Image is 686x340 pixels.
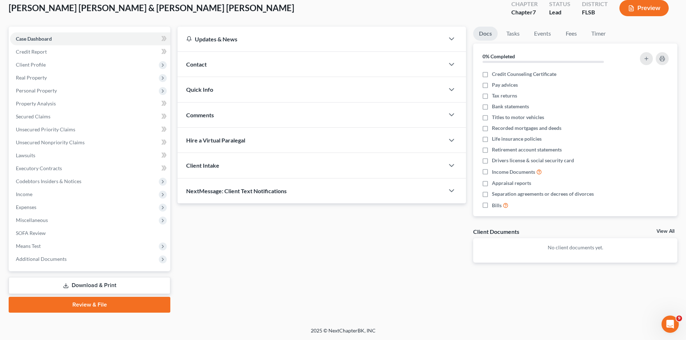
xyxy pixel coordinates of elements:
span: Codebtors Insiders & Notices [16,178,81,184]
span: Case Dashboard [16,36,52,42]
span: Client Intake [186,162,219,169]
div: Updates & News [186,35,436,43]
span: Comments [186,112,214,118]
span: Expenses [16,204,36,210]
span: Separation agreements or decrees of divorces [492,190,594,198]
div: Lead [549,8,570,17]
span: Income Documents [492,168,535,176]
span: 9 [676,316,682,321]
span: Hire a Virtual Paralegal [186,137,245,144]
div: Chapter [511,8,538,17]
span: Recorded mortgages and deeds [492,124,561,132]
div: Client Documents [473,228,519,235]
a: Events [528,27,557,41]
span: Bills [492,202,502,209]
span: Real Property [16,74,47,81]
span: Quick Info [186,86,213,93]
span: Titles to motor vehicles [492,114,544,121]
p: No client documents yet. [479,244,672,251]
span: NextMessage: Client Text Notifications [186,187,287,194]
span: Pay advices [492,81,518,89]
span: Income [16,191,32,197]
span: Property Analysis [16,100,56,106]
span: [PERSON_NAME] [PERSON_NAME] & [PERSON_NAME] [PERSON_NAME] [9,3,294,13]
span: Personal Property [16,87,57,94]
span: Client Profile [16,62,46,68]
a: View All [656,229,674,234]
span: Appraisal reports [492,180,531,187]
div: FLSB [582,8,608,17]
a: Lawsuits [10,149,170,162]
a: Case Dashboard [10,32,170,45]
span: Life insurance policies [492,135,542,142]
span: Lawsuits [16,152,35,158]
span: Secured Claims [16,113,50,119]
span: Miscellaneous [16,217,48,223]
iframe: Intercom live chat [662,316,679,333]
a: Unsecured Priority Claims [10,123,170,136]
span: Unsecured Nonpriority Claims [16,139,85,145]
a: Review & File [9,297,170,313]
span: Drivers license & social security card [492,157,574,164]
span: Additional Documents [16,256,67,262]
a: Executory Contracts [10,162,170,175]
a: Credit Report [10,45,170,58]
span: Credit Report [16,49,47,55]
a: Download & Print [9,277,170,294]
span: Credit Counseling Certificate [492,71,556,78]
span: SOFA Review [16,230,46,236]
a: Unsecured Nonpriority Claims [10,136,170,149]
span: Contact [186,61,207,68]
span: Retirement account statements [492,146,562,153]
span: Unsecured Priority Claims [16,126,75,132]
a: Secured Claims [10,110,170,123]
a: Timer [586,27,611,41]
span: Means Test [16,243,41,249]
a: SOFA Review [10,227,170,240]
a: Tasks [501,27,525,41]
span: Tax returns [492,92,517,99]
a: Docs [473,27,498,41]
span: Bank statements [492,103,529,110]
a: Property Analysis [10,97,170,110]
a: Fees [560,27,583,41]
strong: 0% Completed [483,53,515,59]
span: 7 [533,9,536,15]
div: 2025 © NextChapterBK, INC [138,327,548,340]
span: Executory Contracts [16,165,62,171]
